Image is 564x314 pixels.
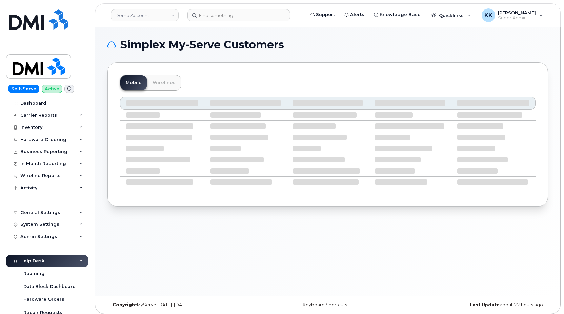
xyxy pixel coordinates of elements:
[303,302,347,307] a: Keyboard Shortcuts
[401,302,548,308] div: about 22 hours ago
[107,302,254,308] div: MyServe [DATE]–[DATE]
[120,75,147,90] a: Mobile
[147,75,181,90] a: Wirelines
[113,302,137,307] strong: Copyright
[120,40,284,50] span: Simplex My-Serve Customers
[470,302,500,307] strong: Last Update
